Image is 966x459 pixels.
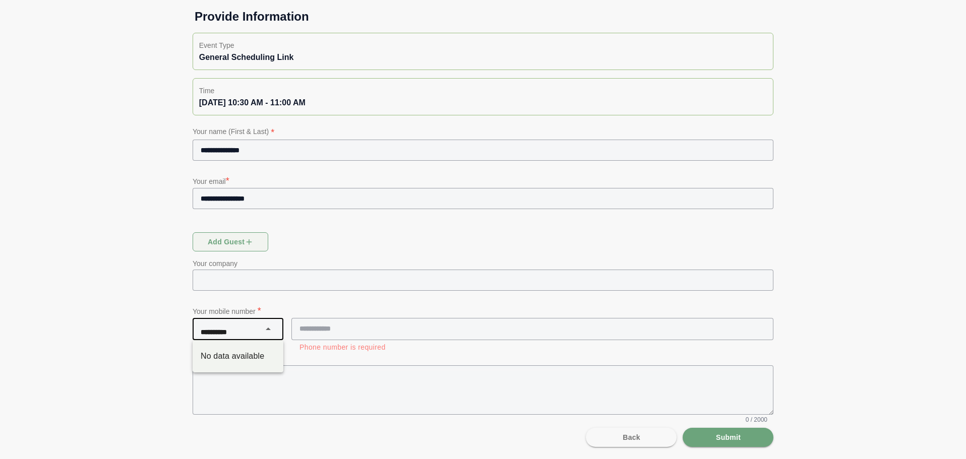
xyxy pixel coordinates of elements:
h1: Provide Information [187,9,779,25]
p: Your company [193,257,773,270]
span: Back [622,428,640,447]
p: Time [199,85,767,97]
span: Submit [715,428,741,447]
p: Your name (First & Last) [193,125,773,140]
div: [DATE] 10:30 AM - 11:00 AM [199,97,767,109]
p: Notes [193,353,773,365]
button: Submit [683,428,773,447]
p: Event Type [199,39,767,51]
button: Add guest [193,232,268,251]
button: Back [586,428,677,447]
div: No data available [201,350,275,362]
span: Add guest [207,232,254,251]
span: 0 / 2000 [746,416,767,424]
div: General Scheduling Link [199,51,767,63]
p: Your mobile number [193,304,773,318]
p: Your email [193,174,773,188]
div: Phone number is required [299,344,765,350]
